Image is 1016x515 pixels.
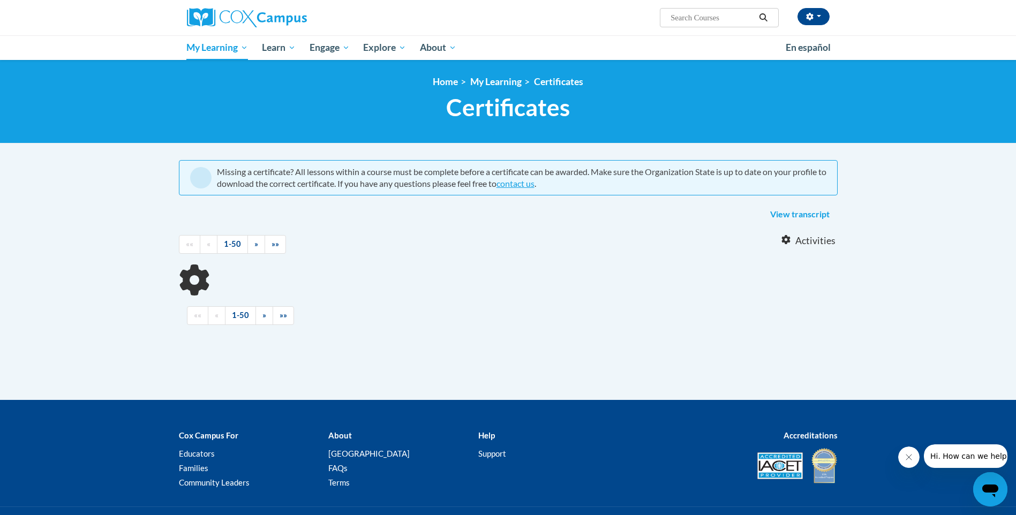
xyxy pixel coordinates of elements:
a: Families [179,463,208,473]
span: Engage [310,41,350,54]
a: contact us [496,178,535,188]
button: Search [755,11,771,24]
a: Support [478,449,506,458]
a: Educators [179,449,215,458]
span: En español [786,42,831,53]
b: Accreditations [784,430,838,440]
span: Certificates [446,93,570,122]
a: About [413,35,463,60]
a: Begining [179,235,200,254]
a: Begining [187,306,208,325]
a: En español [779,36,838,59]
span: Hi. How can we help? [6,7,87,16]
a: View transcript [762,206,838,223]
a: End [265,235,286,254]
a: My Learning [470,76,522,87]
a: Cox Campus [187,8,390,27]
span: »» [280,310,287,320]
a: Certificates [534,76,583,87]
a: 1-50 [217,235,248,254]
span: »» [272,239,279,248]
img: Cox Campus [187,8,307,27]
span: «« [186,239,193,248]
span: Activities [795,235,836,247]
span: Explore [363,41,406,54]
div: Missing a certificate? All lessons within a course must be complete before a certificate can be a... [217,166,826,190]
img: Accredited IACET® Provider [757,452,803,479]
a: Home [433,76,458,87]
a: End [273,306,294,325]
a: Next [247,235,265,254]
b: About [328,430,352,440]
span: Learn [262,41,296,54]
a: Next [255,306,273,325]
a: Previous [208,306,225,325]
a: FAQs [328,463,348,473]
img: IDA® Accredited [811,447,838,484]
a: [GEOGRAPHIC_DATA] [328,449,410,458]
a: 1-50 [225,306,256,325]
iframe: Message from company [924,444,1007,468]
span: «« [194,310,201,320]
span: « [215,310,219,320]
a: Terms [328,478,350,487]
a: Engage [303,35,357,60]
b: Cox Campus For [179,430,238,440]
span: About [420,41,456,54]
a: Previous [200,235,217,254]
a: Community Leaders [179,478,250,487]
a: Explore [356,35,413,60]
a: Learn [255,35,303,60]
span: » [254,239,258,248]
span: « [207,239,210,248]
iframe: Button to launch messaging window [973,472,1007,506]
iframe: Close message [898,446,920,468]
button: Account Settings [797,8,830,25]
input: Search Courses [669,11,755,24]
a: My Learning [180,35,255,60]
div: Main menu [171,35,846,60]
b: Help [478,430,495,440]
span: » [262,310,266,320]
span: My Learning [186,41,248,54]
